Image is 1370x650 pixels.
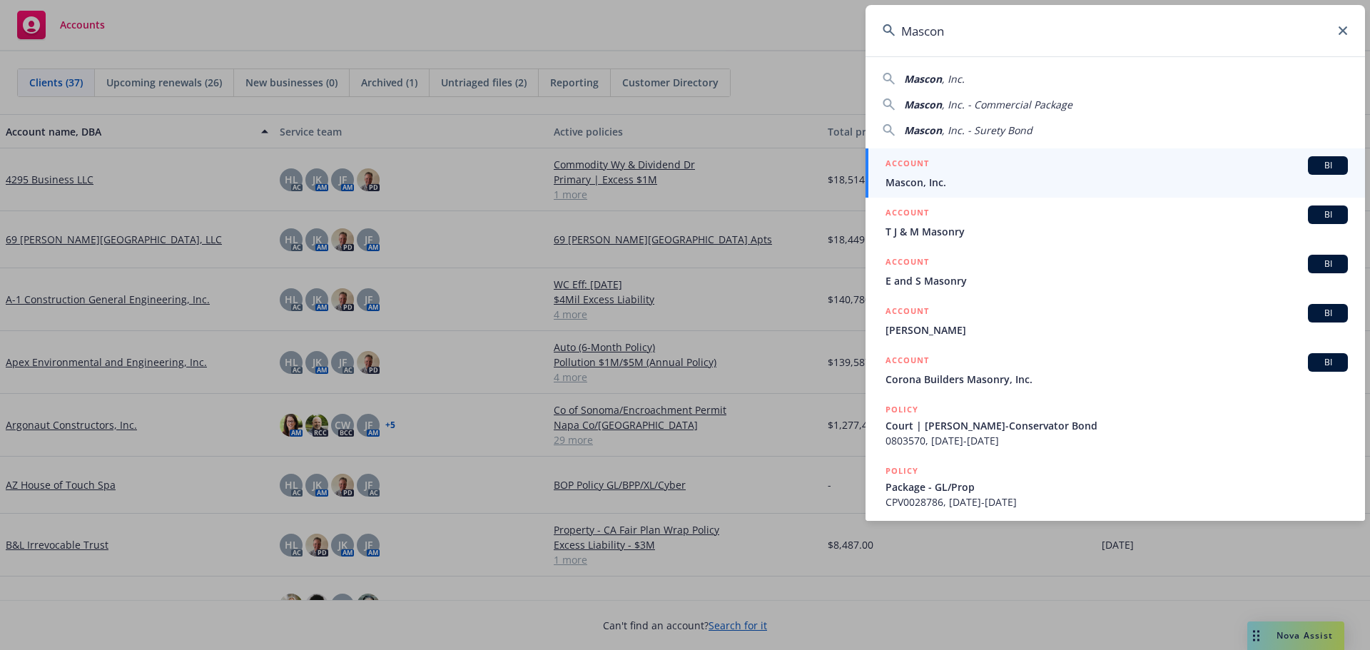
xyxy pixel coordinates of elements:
span: [PERSON_NAME] [886,323,1348,337]
h5: ACCOUNT [886,205,929,223]
span: Court | [PERSON_NAME]-Conservator Bond [886,418,1348,433]
span: Mascon, Inc. [886,175,1348,190]
h5: ACCOUNT [886,353,929,370]
span: 0803570, [DATE]-[DATE] [886,433,1348,448]
span: Mascon [904,72,942,86]
span: T J & M Masonry [886,224,1348,239]
a: POLICYPackage - GL/PropCPV0028786, [DATE]-[DATE] [866,456,1365,517]
span: , Inc. - Surety Bond [942,123,1032,137]
h5: ACCOUNT [886,255,929,272]
span: BI [1314,258,1342,270]
span: BI [1314,307,1342,320]
span: Mascon [904,123,942,137]
h5: POLICY [886,464,918,478]
span: CPV0028786, [DATE]-[DATE] [886,494,1348,509]
span: , Inc. - Commercial Package [942,98,1072,111]
a: ACCOUNTBIT J & M Masonry [866,198,1365,247]
span: Package - GL/Prop [886,479,1348,494]
a: ACCOUNTBIMascon, Inc. [866,148,1365,198]
span: BI [1314,159,1342,172]
a: ACCOUNTBICorona Builders Masonry, Inc. [866,345,1365,395]
h5: ACCOUNT [886,304,929,321]
h5: POLICY [886,402,918,417]
h5: ACCOUNT [886,156,929,173]
span: E and S Masonry [886,273,1348,288]
span: BI [1314,208,1342,221]
span: Corona Builders Masonry, Inc. [886,372,1348,387]
a: POLICYCourt | [PERSON_NAME]-Conservator Bond0803570, [DATE]-[DATE] [866,395,1365,456]
input: Search... [866,5,1365,56]
a: ACCOUNTBIE and S Masonry [866,247,1365,296]
span: BI [1314,356,1342,369]
span: , Inc. [942,72,965,86]
span: Mascon [904,98,942,111]
a: ACCOUNTBI[PERSON_NAME] [866,296,1365,345]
